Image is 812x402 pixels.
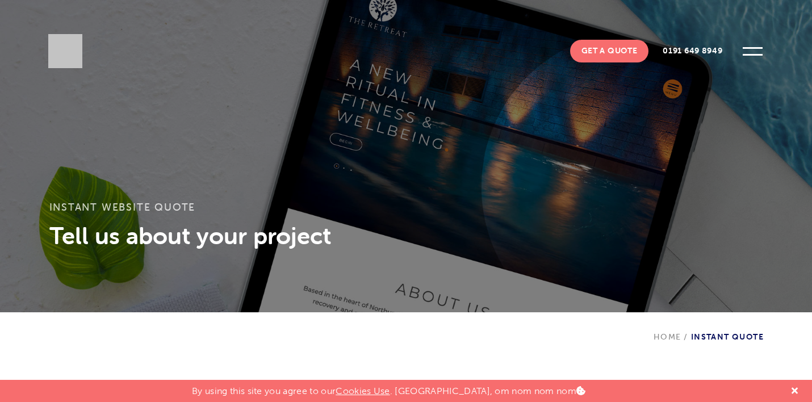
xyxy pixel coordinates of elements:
[570,40,649,62] a: Get A Quote
[49,202,763,221] h1: Instant Website Quote
[681,332,690,342] span: /
[49,221,763,250] h3: Tell us about your project
[48,34,82,68] img: Sleeky Web Design Newcastle
[654,332,681,342] a: Home
[651,40,734,62] a: 0191 649 8949
[654,312,764,342] div: Instant Quote
[336,386,390,396] a: Cookies Use
[192,380,585,396] p: By using this site you agree to our . [GEOGRAPHIC_DATA], om nom nom nom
